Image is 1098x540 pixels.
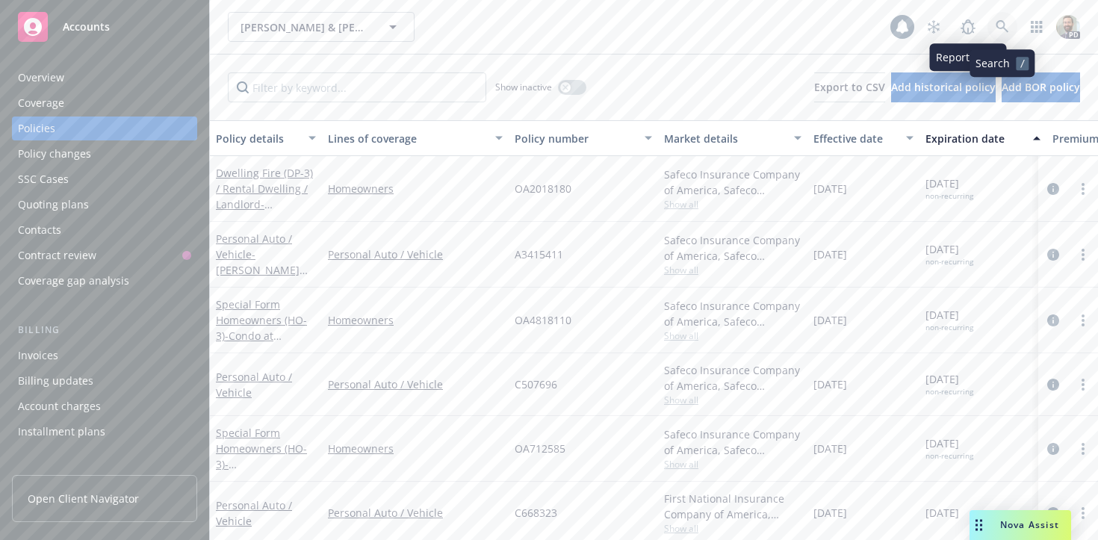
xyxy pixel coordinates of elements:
[18,344,58,367] div: Invoices
[953,12,983,42] a: Report a Bug
[18,66,64,90] div: Overview
[515,505,557,521] span: C668323
[28,491,139,506] span: Open Client Navigator
[12,91,197,115] a: Coverage
[925,257,973,267] div: non-recurring
[216,247,308,293] span: - [PERSON_NAME] [PERSON_NAME]
[664,491,801,522] div: First National Insurance Company of America, Safeco Insurance (Liberty Mutual)
[891,80,996,94] span: Add historical policy
[12,269,197,293] a: Coverage gap analysis
[12,369,197,393] a: Billing updates
[216,166,313,243] a: Dwelling Fire (DP-3) / Rental Dwelling / Landlord
[925,387,973,397] div: non-recurring
[12,193,197,217] a: Quoting plans
[1074,440,1092,458] a: more
[1074,311,1092,329] a: more
[328,312,503,328] a: Homeowners
[891,72,996,102] button: Add historical policy
[1002,80,1080,94] span: Add BOR policy
[925,435,973,461] span: [DATE]
[18,243,96,267] div: Contract review
[18,369,93,393] div: Billing updates
[12,323,197,338] div: Billing
[12,243,197,267] a: Contract review
[328,131,486,146] div: Lines of coverage
[12,66,197,90] a: Overview
[12,142,197,166] a: Policy changes
[814,72,885,102] button: Export to CSV
[216,498,292,528] a: Personal Auto / Vehicle
[925,505,959,521] span: [DATE]
[970,510,1071,540] button: Nova Assist
[18,167,69,191] div: SSC Cases
[1074,246,1092,264] a: more
[925,451,973,461] div: non-recurring
[18,420,105,444] div: Installment plans
[664,362,801,394] div: Safeco Insurance Company of America, Safeco Insurance (Liberty Mutual)
[328,441,503,456] a: Homeowners
[18,193,89,217] div: Quoting plans
[18,117,55,140] div: Policies
[216,370,292,400] a: Personal Auto / Vehicle
[18,91,64,115] div: Coverage
[12,344,197,367] a: Invoices
[18,142,91,166] div: Policy changes
[813,441,847,456] span: [DATE]
[925,323,973,332] div: non-recurring
[813,181,847,196] span: [DATE]
[664,264,801,276] span: Show all
[228,12,415,42] button: [PERSON_NAME] & [PERSON_NAME]
[664,426,801,458] div: Safeco Insurance Company of America, Safeco Insurance (Liberty Mutual)
[216,329,311,374] span: - Condo at [STREET_ADDRESS][PERSON_NAME]
[919,12,949,42] a: Stop snowing
[515,376,557,392] span: C507696
[509,120,658,156] button: Policy number
[12,6,197,48] a: Accounts
[925,176,973,201] span: [DATE]
[664,522,801,535] span: Show all
[1044,440,1062,458] a: circleInformation
[63,21,110,33] span: Accounts
[925,241,973,267] span: [DATE]
[813,246,847,262] span: [DATE]
[328,505,503,521] a: Personal Auto / Vehicle
[658,120,807,156] button: Market details
[515,181,571,196] span: OA2018180
[216,232,300,293] a: Personal Auto / Vehicle
[495,81,552,93] span: Show inactive
[216,197,310,243] span: - [PERSON_NAME] & [PERSON_NAME]
[664,329,801,342] span: Show all
[813,376,847,392] span: [DATE]
[210,120,322,156] button: Policy details
[216,426,311,487] a: Special Form Homeowners (HO-3)
[328,246,503,262] a: Personal Auto / Vehicle
[1044,180,1062,198] a: circleInformation
[1000,518,1059,531] span: Nova Assist
[925,191,973,201] div: non-recurring
[813,312,847,328] span: [DATE]
[1002,72,1080,102] button: Add BOR policy
[807,120,919,156] button: Effective date
[18,218,61,242] div: Contacts
[664,131,785,146] div: Market details
[12,167,197,191] a: SSC Cases
[18,269,129,293] div: Coverage gap analysis
[1022,12,1052,42] a: Switch app
[987,12,1017,42] a: Search
[813,131,897,146] div: Effective date
[241,19,370,35] span: [PERSON_NAME] & [PERSON_NAME]
[1044,376,1062,394] a: circleInformation
[1044,246,1062,264] a: circleInformation
[664,394,801,406] span: Show all
[216,297,311,374] a: Special Form Homeowners (HO-3)
[664,167,801,198] div: Safeco Insurance Company of America, Safeco Insurance (Liberty Mutual)
[228,72,486,102] input: Filter by keyword...
[1074,180,1092,198] a: more
[919,120,1046,156] button: Expiration date
[664,232,801,264] div: Safeco Insurance Company of America, Safeco Insurance (Liberty Mutual)
[515,441,565,456] span: OA712585
[970,510,988,540] div: Drag to move
[1056,15,1080,39] img: photo
[925,307,973,332] span: [DATE]
[515,131,636,146] div: Policy number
